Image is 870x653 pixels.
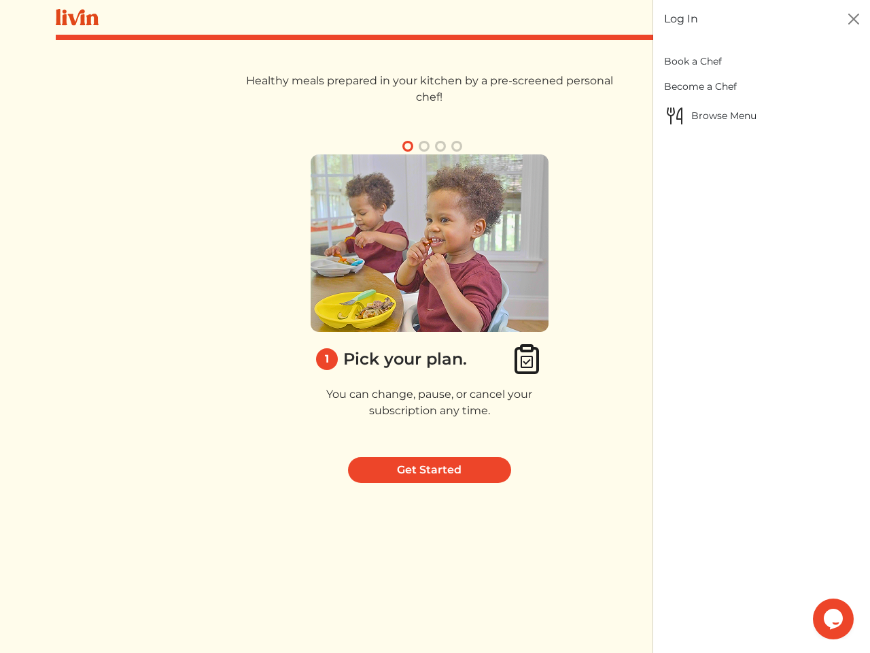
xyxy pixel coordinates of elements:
span: Browse Menu [664,105,859,127]
a: Browse MenuBrowse Menu [664,99,859,132]
button: Close [843,8,865,30]
a: Log In [664,11,698,27]
img: Browse Menu [664,105,686,127]
a: Book a Chef [664,49,859,74]
a: Become a Chef [664,74,859,99]
iframe: chat widget [813,599,856,639]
